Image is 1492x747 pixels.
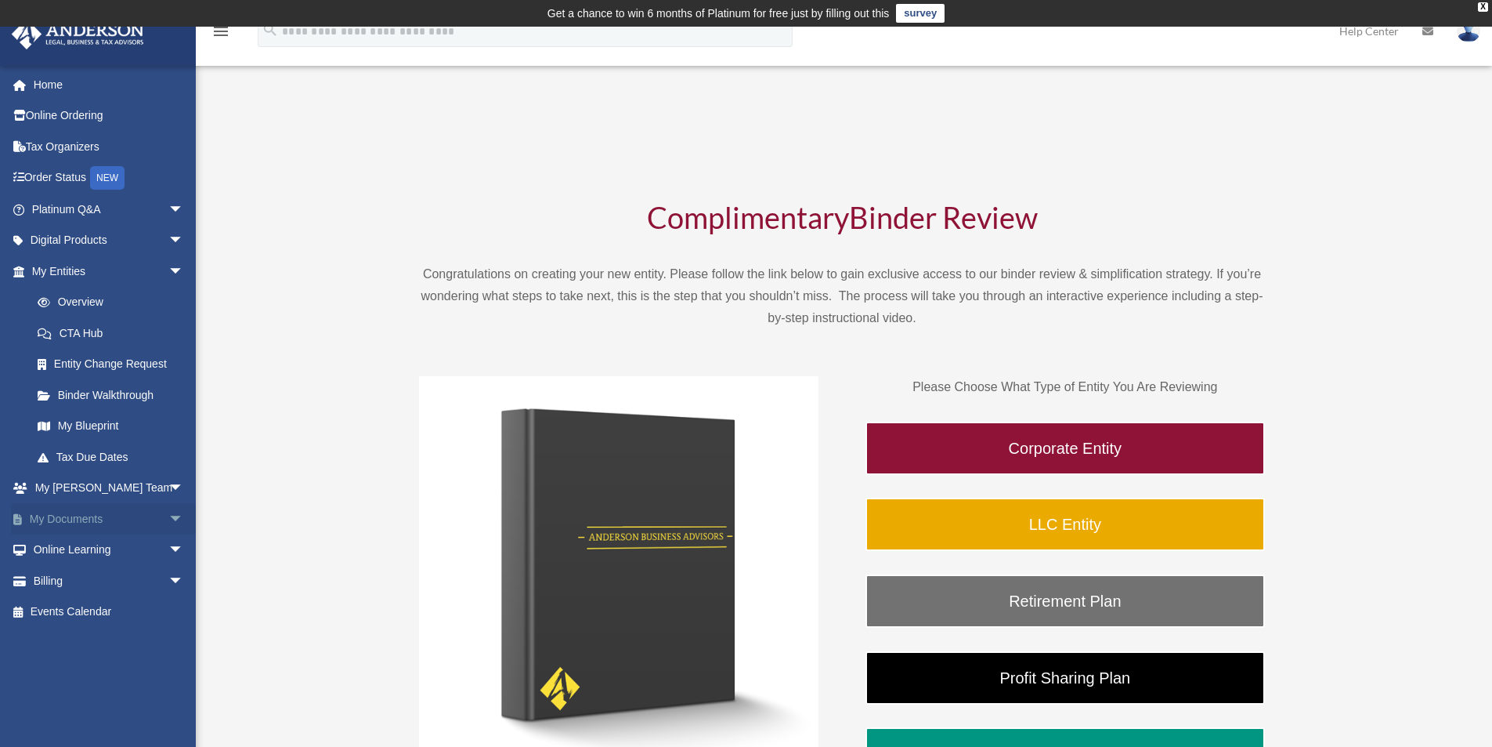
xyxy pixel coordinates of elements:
[865,651,1265,705] a: Profit Sharing Plan
[1457,20,1480,42] img: User Pic
[168,225,200,257] span: arrow_drop_down
[168,535,200,567] span: arrow_drop_down
[22,379,200,411] a: Binder Walkthrough
[11,565,208,597] a: Billingarrow_drop_down
[849,199,1038,235] span: Binder Review
[1478,2,1488,12] div: close
[11,225,208,256] a: Digital Productsarrow_drop_down
[7,19,149,49] img: Anderson Advisors Platinum Portal
[547,4,890,23] div: Get a chance to win 6 months of Platinum for free just by filling out this
[168,503,200,535] span: arrow_drop_down
[90,166,125,190] div: NEW
[11,100,208,132] a: Online Ordering
[11,131,208,162] a: Tax Organizers
[11,473,208,504] a: My [PERSON_NAME] Teamarrow_drop_down
[896,4,945,23] a: survey
[168,194,200,226] span: arrow_drop_down
[11,194,208,225] a: Platinum Q&Aarrow_drop_down
[22,411,208,442] a: My Blueprint
[11,256,208,287] a: My Entitiesarrow_drop_down
[22,317,208,349] a: CTA Hub
[22,287,208,318] a: Overview
[168,473,200,505] span: arrow_drop_down
[11,535,208,566] a: Online Learningarrow_drop_down
[168,256,200,288] span: arrow_drop_down
[211,27,230,41] a: menu
[865,575,1265,628] a: Retirement Plan
[11,597,208,628] a: Events Calendar
[419,263,1265,329] p: Congratulations on creating your new entity. Please follow the link below to gain exclusive acces...
[865,498,1265,551] a: LLC Entity
[865,422,1265,475] a: Corporate Entity
[11,69,208,100] a: Home
[865,376,1265,398] p: Please Choose What Type of Entity You Are Reviewing
[647,199,849,235] span: Complimentary
[11,503,208,535] a: My Documentsarrow_drop_down
[168,565,200,597] span: arrow_drop_down
[11,162,208,194] a: Order StatusNEW
[211,22,230,41] i: menu
[262,21,279,38] i: search
[22,441,208,473] a: Tax Due Dates
[22,349,208,380] a: Entity Change Request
